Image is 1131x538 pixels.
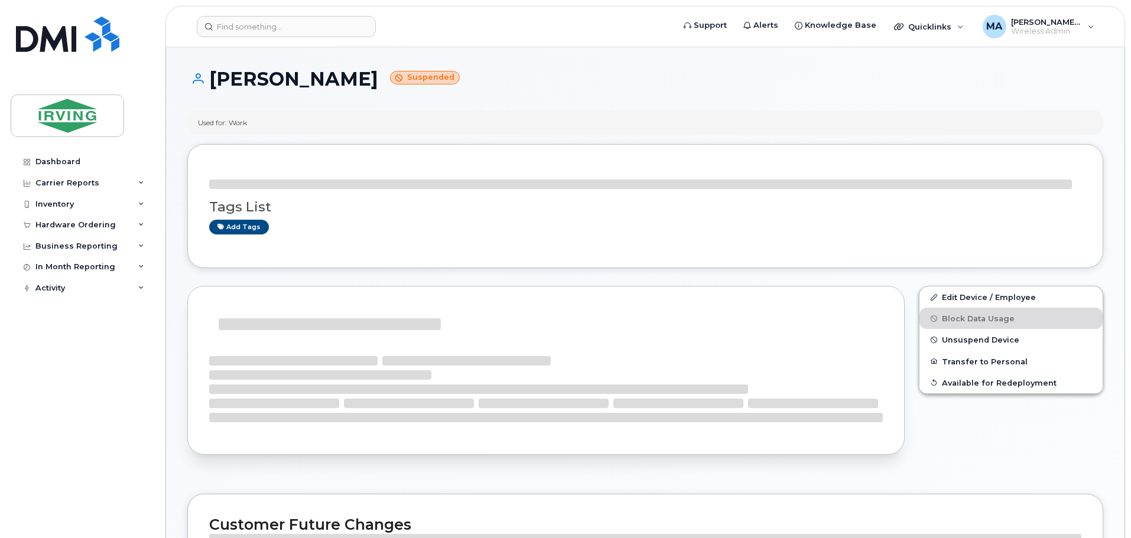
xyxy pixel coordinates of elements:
[919,329,1103,350] button: Unsuspend Device
[919,372,1103,393] button: Available for Redeployment
[919,286,1103,308] a: Edit Device / Employee
[919,351,1103,372] button: Transfer to Personal
[209,200,1081,214] h3: Tags List
[209,220,269,234] a: Add tags
[198,118,247,128] div: Used for: Work
[390,71,460,84] small: Suspended
[919,308,1103,329] button: Block Data Usage
[209,516,1081,533] h2: Customer Future Changes
[942,378,1057,387] span: Available for Redeployment
[187,69,1103,89] h1: [PERSON_NAME]
[942,335,1019,344] span: Unsuspend Device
